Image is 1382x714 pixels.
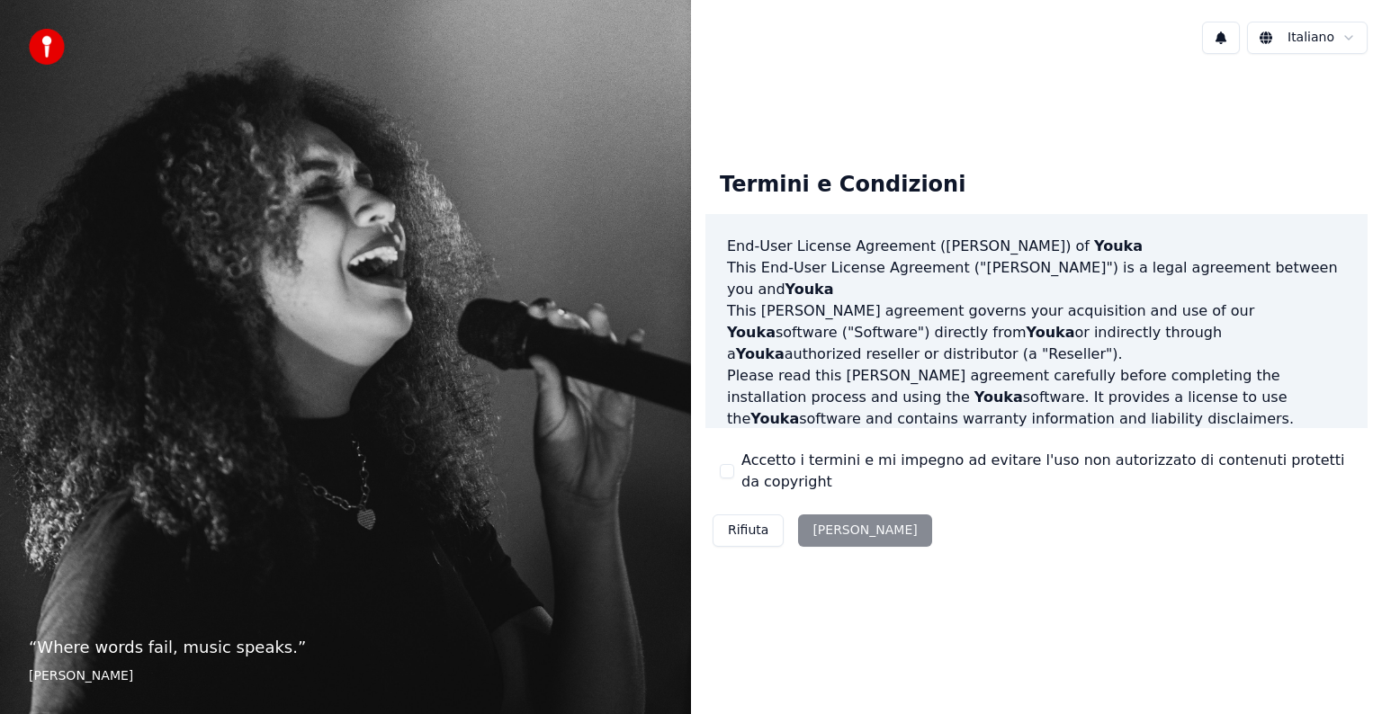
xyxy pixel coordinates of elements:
[727,365,1346,430] p: Please read this [PERSON_NAME] agreement carefully before completing the installation process and...
[750,410,799,427] span: Youka
[29,635,662,660] p: “ Where words fail, music speaks. ”
[1027,324,1075,341] span: Youka
[727,300,1346,365] p: This [PERSON_NAME] agreement governs your acquisition and use of our software ("Software") direct...
[1094,237,1143,254] span: Youka
[29,29,65,65] img: youka
[741,450,1353,493] label: Accetto i termini e mi impegno ad evitare l'uso non autorizzato di contenuti protetti da copyright
[974,388,1023,406] span: Youka
[785,281,834,298] span: Youka
[713,514,784,547] button: Rifiuta
[727,257,1346,300] p: This End-User License Agreement ("[PERSON_NAME]") is a legal agreement between you and
[705,156,980,214] div: Termini e Condizioni
[736,345,785,362] span: Youka
[727,324,776,341] span: Youka
[727,236,1346,257] h3: End-User License Agreement ([PERSON_NAME]) of
[29,667,662,685] footer: [PERSON_NAME]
